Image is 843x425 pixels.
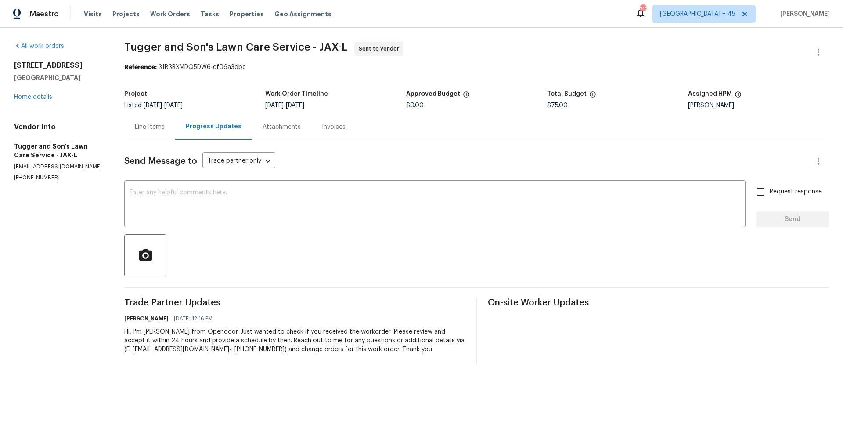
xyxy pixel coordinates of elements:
div: Progress Updates [186,122,241,131]
span: - [144,102,183,109]
a: Home details [14,94,52,100]
span: The total cost of line items that have been proposed by Opendoor. This sum includes line items th... [589,91,596,102]
span: The total cost of line items that have been approved by both Opendoor and the Trade Partner. This... [463,91,470,102]
h5: Tugger and Son's Lawn Care Service - JAX-L [14,142,103,160]
span: - [265,102,304,109]
span: Tasks [201,11,219,17]
span: Properties [230,10,264,18]
div: Trade partner only [202,154,275,169]
span: Geo Assignments [274,10,331,18]
h5: Work Order Timeline [265,91,328,97]
h2: [STREET_ADDRESS] [14,61,103,70]
span: Maestro [30,10,59,18]
h5: Total Budget [547,91,587,97]
h5: Assigned HPM [688,91,732,97]
span: Sent to vendor [359,44,403,53]
span: $0.00 [406,102,424,109]
a: All work orders [14,43,64,49]
span: [DATE] [144,102,162,109]
div: Hi, I'm [PERSON_NAME] from Opendoor. Just wanted to check if you received the workorder .Please r... [124,327,465,354]
div: Invoices [322,123,346,131]
div: [PERSON_NAME] [688,102,829,109]
span: The hpm assigned to this work order. [735,91,742,102]
div: 31B3RXMDQ5DW6-ef06a3dbe [124,63,829,72]
p: [PHONE_NUMBER] [14,174,103,182]
h5: Project [124,91,147,97]
div: 715 [640,5,646,14]
h5: Approved Budget [406,91,460,97]
span: Send Message to [124,157,197,166]
span: Request response [770,187,822,196]
span: [GEOGRAPHIC_DATA] + 45 [660,10,735,18]
h6: [PERSON_NAME] [124,314,169,323]
span: $75.00 [547,102,568,109]
span: Work Orders [150,10,190,18]
span: Trade Partner Updates [124,298,465,307]
span: Tugger and Son's Lawn Care Service - JAX-L [124,42,347,52]
span: [PERSON_NAME] [777,10,830,18]
span: [DATE] [265,102,284,109]
h4: Vendor Info [14,123,103,131]
b: Reference: [124,64,157,70]
span: [DATE] 12:16 PM [174,314,213,323]
span: Visits [84,10,102,18]
div: Line Items [135,123,165,131]
div: Attachments [263,123,301,131]
span: Listed [124,102,183,109]
span: On-site Worker Updates [488,298,829,307]
h5: [GEOGRAPHIC_DATA] [14,73,103,82]
p: [EMAIL_ADDRESS][DOMAIN_NAME] [14,163,103,171]
span: Projects [112,10,140,18]
span: [DATE] [164,102,183,109]
span: [DATE] [286,102,304,109]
